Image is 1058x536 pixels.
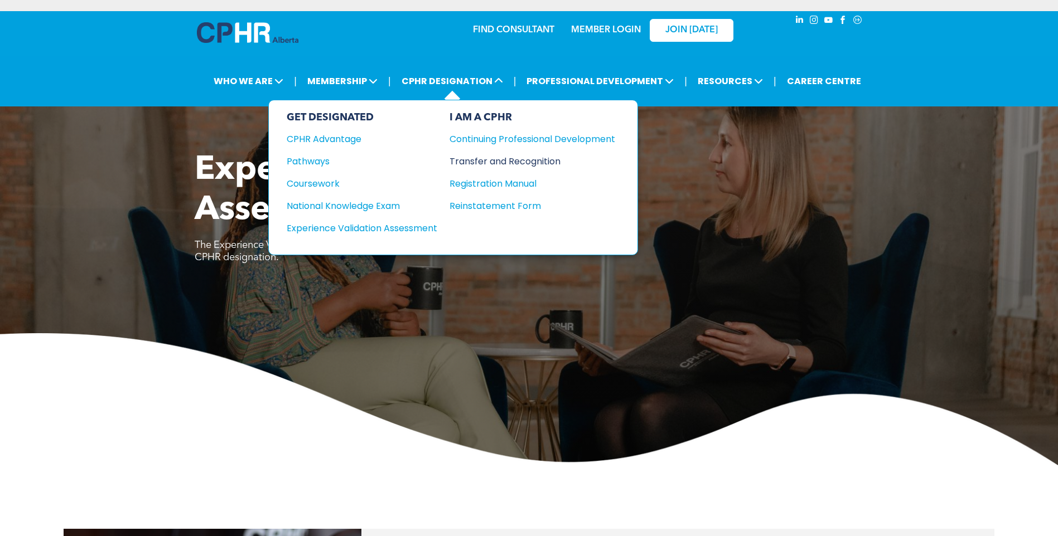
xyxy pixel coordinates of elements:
[195,154,550,227] span: Experience Validation Assessment
[514,70,516,92] li: |
[784,71,864,91] a: CAREER CENTRE
[287,199,422,213] div: National Knowledge Exam
[287,221,422,235] div: Experience Validation Assessment
[794,14,806,29] a: linkedin
[650,19,733,42] a: JOIN [DATE]
[665,25,718,36] span: JOIN [DATE]
[823,14,835,29] a: youtube
[398,71,506,91] span: CPHR DESIGNATION
[852,14,864,29] a: Social network
[287,154,437,168] a: Pathways
[287,132,437,146] a: CPHR Advantage
[523,71,677,91] span: PROFESSIONAL DEVELOPMENT
[197,22,298,43] img: A blue and white logo for cp alberta
[287,154,422,168] div: Pathways
[450,111,615,124] div: I AM A CPHR
[450,199,598,213] div: Reinstatement Form
[450,154,615,168] a: Transfer and Recognition
[684,70,687,92] li: |
[287,177,437,191] a: Coursework
[808,14,820,29] a: instagram
[287,221,437,235] a: Experience Validation Assessment
[571,26,641,35] a: MEMBER LOGIN
[287,199,437,213] a: National Knowledge Exam
[304,71,381,91] span: MEMBERSHIP
[450,132,615,146] a: Continuing Professional Development
[195,240,529,262] span: The Experience Validation Assessment (EVA) is the final step to achieve the CPHR designation.
[287,111,437,124] div: GET DESIGNATED
[450,177,615,191] a: Registration Manual
[450,177,598,191] div: Registration Manual
[450,154,598,168] div: Transfer and Recognition
[473,26,554,35] a: FIND CONSULTANT
[450,199,615,213] a: Reinstatement Form
[450,132,598,146] div: Continuing Professional Development
[287,177,422,191] div: Coursework
[388,70,391,92] li: |
[287,132,422,146] div: CPHR Advantage
[837,14,849,29] a: facebook
[774,70,776,92] li: |
[694,71,766,91] span: RESOURCES
[210,71,287,91] span: WHO WE ARE
[294,70,297,92] li: |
